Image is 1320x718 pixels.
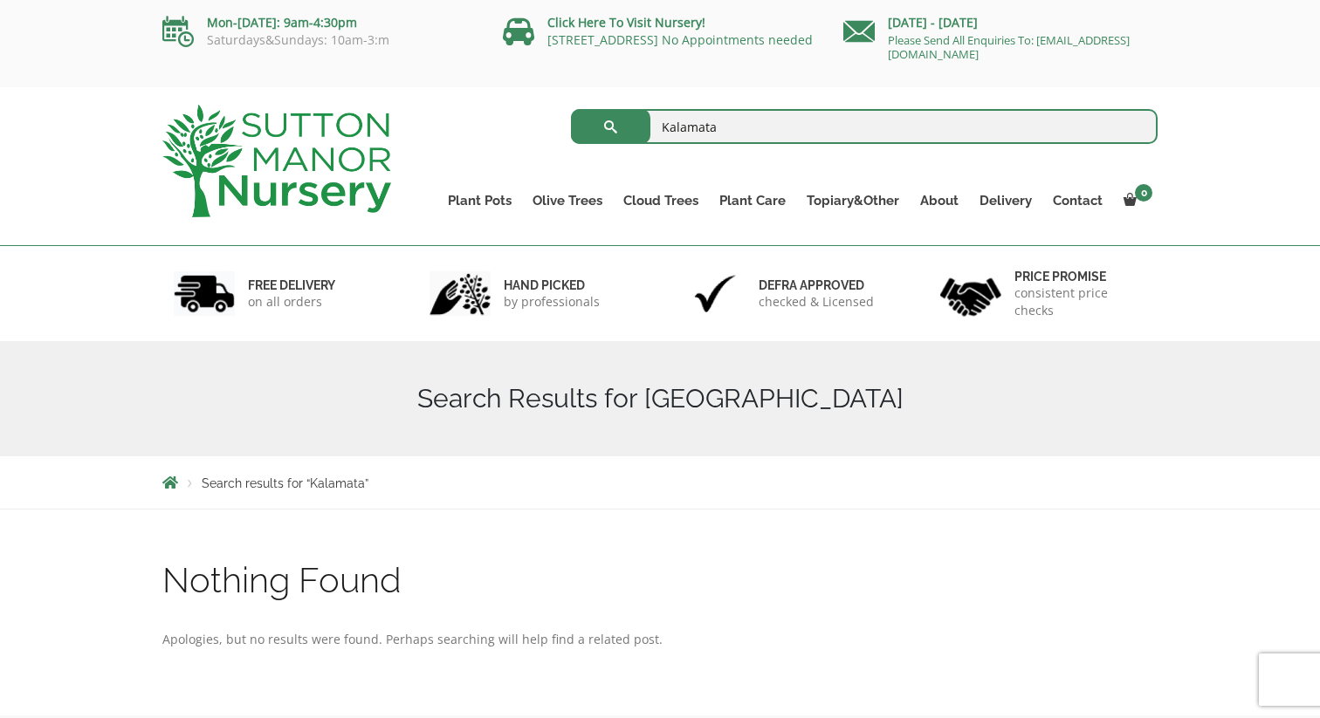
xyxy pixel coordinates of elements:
[1135,184,1152,202] span: 0
[1042,188,1113,213] a: Contact
[1014,269,1147,284] h6: Price promise
[504,293,600,311] p: by professionals
[709,188,796,213] a: Plant Care
[1113,188,1158,213] a: 0
[759,277,874,293] h6: Defra approved
[940,267,1001,320] img: 4.jpg
[162,33,477,47] p: Saturdays&Sundays: 10am-3:m
[430,271,491,316] img: 2.jpg
[504,277,600,293] h6: hand picked
[522,188,613,213] a: Olive Trees
[174,271,235,316] img: 1.jpg
[910,188,969,213] a: About
[162,105,391,217] img: logo
[437,188,522,213] a: Plant Pots
[248,293,335,311] p: on all orders
[162,562,1158,598] h1: Nothing Found
[162,475,1158,489] nav: Breadcrumbs
[843,12,1158,33] p: [DATE] - [DATE]
[571,109,1158,144] input: Search...
[248,277,335,293] h6: FREE DELIVERY
[547,14,705,31] a: Click Here To Visit Nursery!
[1014,284,1147,319] p: consistent price checks
[162,629,1158,650] p: Apologies, but no results were found. Perhaps searching will help find a related post.
[969,188,1042,213] a: Delivery
[796,188,910,213] a: Topiary&Other
[684,271,746,316] img: 3.jpg
[759,293,874,311] p: checked & Licensed
[547,31,813,48] a: [STREET_ADDRESS] No Appointments needed
[162,383,1158,414] h1: Search Results for [GEOGRAPHIC_DATA]
[888,32,1130,62] a: Please Send All Enquiries To: [EMAIL_ADDRESS][DOMAIN_NAME]
[613,188,709,213] a: Cloud Trees
[162,12,477,33] p: Mon-[DATE]: 9am-4:30pm
[202,476,368,490] span: Search results for “Kalamata”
